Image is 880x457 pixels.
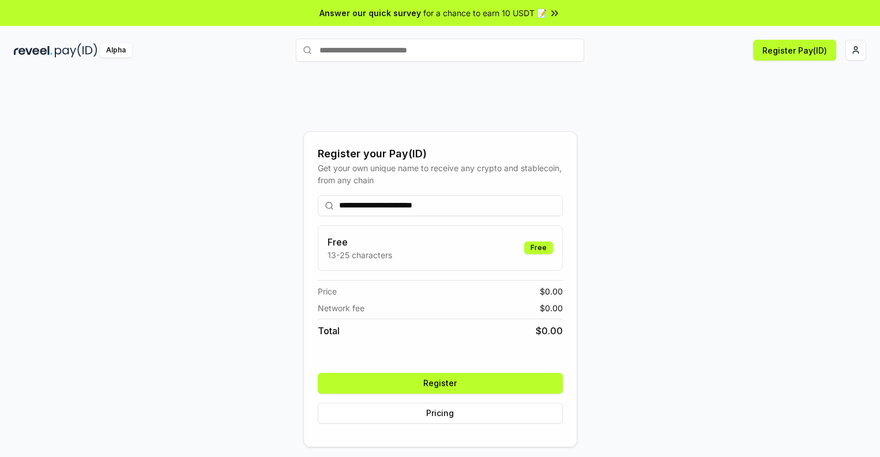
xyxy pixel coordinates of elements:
[318,146,563,162] div: Register your Pay(ID)
[524,241,553,254] div: Free
[319,7,421,19] span: Answer our quick survey
[423,7,547,19] span: for a chance to earn 10 USDT 📝
[318,324,340,338] span: Total
[540,302,563,314] span: $ 0.00
[328,235,392,249] h3: Free
[536,324,563,338] span: $ 0.00
[540,285,563,297] span: $ 0.00
[318,403,563,424] button: Pricing
[318,162,563,186] div: Get your own unique name to receive any crypto and stablecoin, from any chain
[55,43,97,58] img: pay_id
[753,40,836,61] button: Register Pay(ID)
[100,43,132,58] div: Alpha
[318,302,364,314] span: Network fee
[328,249,392,261] p: 13-25 characters
[318,285,337,297] span: Price
[318,373,563,394] button: Register
[14,43,52,58] img: reveel_dark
